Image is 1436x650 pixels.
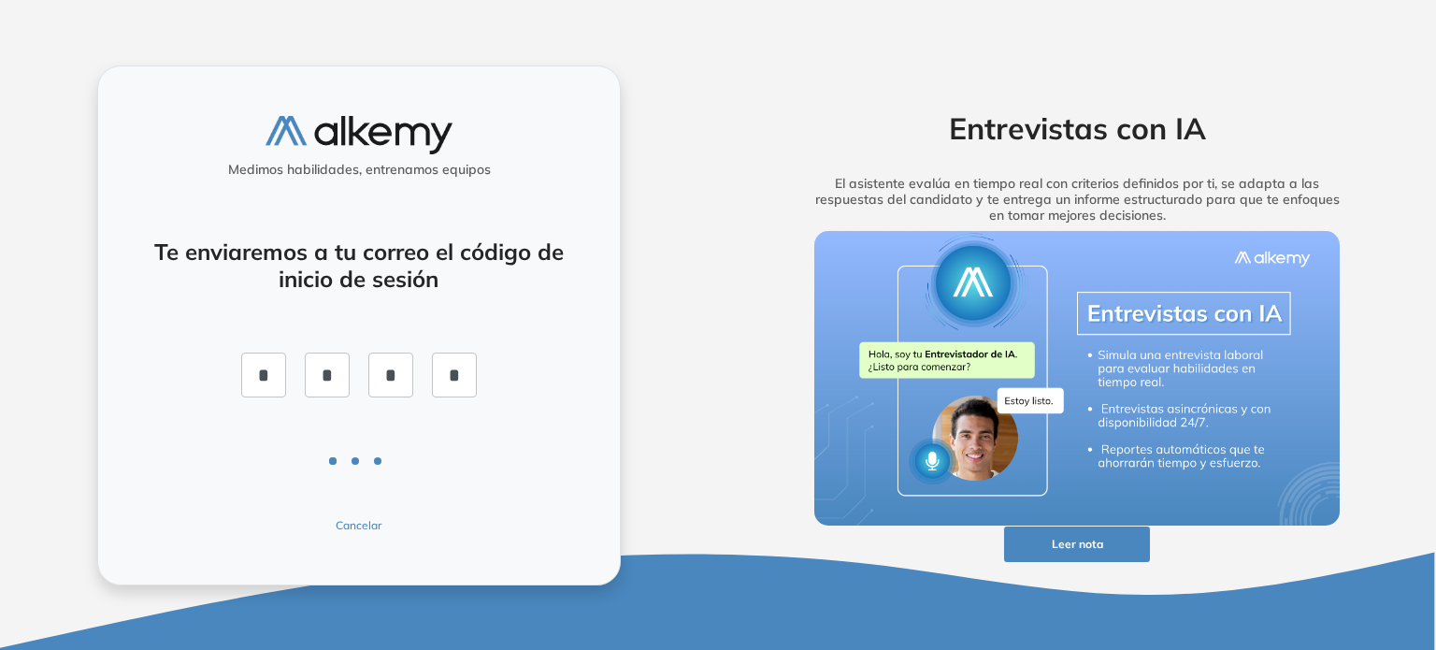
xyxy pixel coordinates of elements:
[785,176,1369,223] h5: El asistente evalúa en tiempo real con criterios definidos por ti, se adapta a las respuestas del...
[1100,434,1436,650] iframe: Chat Widget
[814,231,1340,527] img: img-more-info
[1100,434,1436,650] div: Widget de chat
[245,517,473,534] button: Cancelar
[266,116,452,154] img: logo-alkemy
[106,162,612,178] h5: Medimos habilidades, entrenamos equipos
[1004,527,1150,563] button: Leer nota
[148,238,570,293] h4: Te enviaremos a tu correo el código de inicio de sesión
[785,110,1369,146] h2: Entrevistas con IA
